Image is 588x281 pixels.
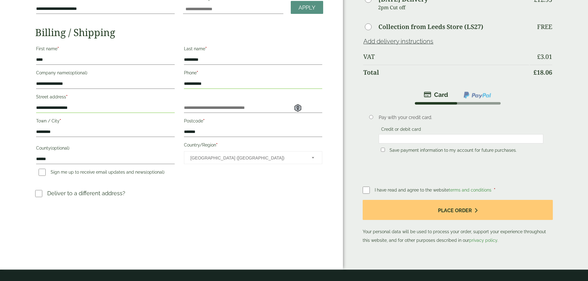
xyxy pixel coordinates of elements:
[190,151,303,164] span: United Kingdom (UK)
[39,169,46,176] input: Sign me up to receive email updates and news(optional)
[363,49,529,64] th: VAT
[533,68,537,76] span: £
[36,68,174,79] label: Company name
[57,46,59,51] abbr: required
[36,170,167,176] label: Sign me up to receive email updates and news
[69,70,87,75] span: (optional)
[184,44,322,55] label: Last name
[375,188,493,192] span: I have read and agree to the website
[379,114,543,121] p: Pay with your credit card.
[537,23,552,31] p: Free
[463,91,492,99] img: ppcp-gateway.png
[36,44,174,55] label: First name
[146,170,165,175] span: (optional)
[203,118,205,123] abbr: required
[381,136,541,142] iframe: Secure card payment input frame
[51,146,69,151] span: (optional)
[298,4,315,11] span: Apply
[363,65,529,80] th: Total
[36,93,174,103] label: Street address
[378,3,529,12] p: 2pm Cut off
[205,46,207,51] abbr: required
[35,27,323,38] h2: Billing / Shipping
[66,94,68,99] abbr: required
[291,1,323,14] a: Apply
[494,188,495,192] abbr: required
[537,52,540,61] span: £
[363,200,553,220] button: Place order
[184,151,322,164] span: Country/Region
[379,127,423,134] label: Credit or debit card
[36,144,174,154] label: County
[47,189,125,197] p: Deliver to a different address?
[60,118,61,123] abbr: required
[387,148,519,155] label: Save payment information to my account for future purchases.
[184,117,322,127] label: Postcode
[184,68,322,79] label: Phone
[378,24,483,30] label: Collection from Leeds Store (LS27)
[469,238,497,243] a: privacy policy
[363,38,433,45] a: Add delivery instructions
[197,70,198,75] abbr: required
[216,143,218,147] abbr: required
[537,52,552,61] bdi: 3.01
[184,141,322,151] label: Country/Region
[533,68,552,76] bdi: 18.06
[449,188,491,192] a: terms and conditions
[36,117,174,127] label: Town / City
[363,200,553,245] p: Your personal data will be used to process your order, support your experience throughout this we...
[424,91,448,98] img: stripe.png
